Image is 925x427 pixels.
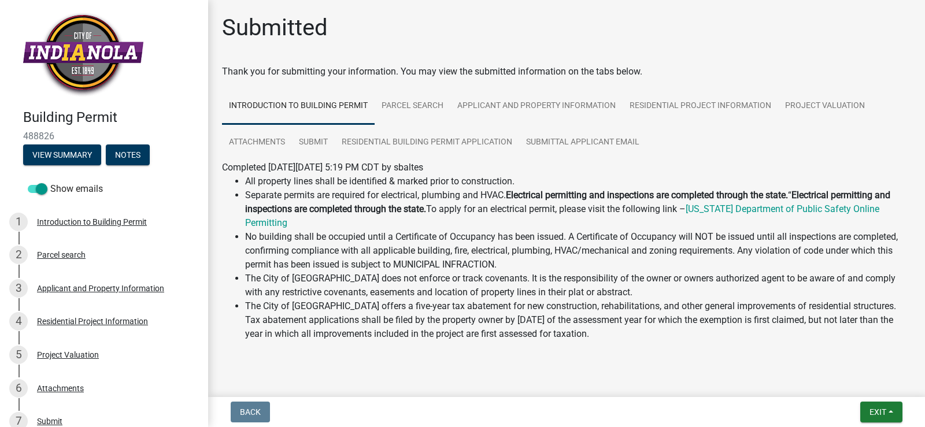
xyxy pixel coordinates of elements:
h1: Submitted [222,14,328,42]
li: The City of [GEOGRAPHIC_DATA] offers a five-year tax abatement for new construction, rehabilitati... [245,299,911,341]
button: Back [231,402,270,422]
span: 488826 [23,131,185,142]
wm-modal-confirm: Summary [23,151,101,160]
div: 1 [9,213,28,231]
a: Introduction to Building Permit [222,88,375,125]
a: Parcel search [375,88,450,125]
a: Project Valuation [778,88,872,125]
button: View Summary [23,144,101,165]
li: All property lines shall be identified & marked prior to construction. [245,174,911,188]
div: Applicant and Property Information [37,284,164,292]
li: No building shall be occupied until a Certificate of Occupancy has been issued. A Certificate of ... [245,230,911,272]
strong: Electrical permitting and inspections are completed through the state. [506,190,788,200]
div: Attachments [37,384,84,392]
div: Parcel search [37,251,86,259]
h4: Building Permit [23,109,199,126]
wm-modal-confirm: Notes [106,151,150,160]
span: Back [240,407,261,417]
a: Attachments [222,124,292,161]
li: The City of [GEOGRAPHIC_DATA] does not enforce or track covenants. It is the responsibility of th... [245,272,911,299]
button: Notes [106,144,150,165]
a: Applicant and Property Information [450,88,623,125]
img: City of Indianola, Iowa [23,12,143,97]
div: 2 [9,246,28,264]
div: Residential Project Information [37,317,148,325]
div: 5 [9,346,28,364]
div: Project Valuation [37,351,99,359]
a: Residential Building Permit Application [335,124,519,161]
label: Show emails [28,182,103,196]
a: Submit [292,124,335,161]
span: Completed [DATE][DATE] 5:19 PM CDT by sbaltes [222,162,423,173]
a: Residential Project Information [623,88,778,125]
span: Exit [869,407,886,417]
div: 4 [9,312,28,331]
div: Thank you for submitting your information. You may view the submitted information on the tabs below. [222,65,911,79]
div: Submit [37,417,62,425]
div: 6 [9,379,28,398]
div: 3 [9,279,28,298]
a: Submittal Applicant Email [519,124,646,161]
li: Separate permits are required for electrical, plumbing and HVAC. “ To apply for an electrical per... [245,188,911,230]
div: Introduction to Building Permit [37,218,147,226]
button: Exit [860,402,902,422]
